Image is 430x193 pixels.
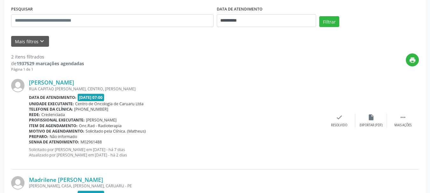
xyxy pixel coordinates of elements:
[74,107,108,112] span: [PHONE_NUMBER]
[29,95,76,100] b: Data de atendimento:
[29,176,103,183] a: Madrilene [PERSON_NAME]
[29,86,323,92] div: RUA CAPITAO [PERSON_NAME], CENTRO, [PERSON_NAME]
[217,4,263,14] label: DATA DE ATENDIMENTO
[79,123,122,128] span: Onc.Rad - Radioterapia
[11,176,25,190] img: img
[81,139,102,145] span: M02961488
[39,38,46,45] i: keyboard_arrow_down
[75,101,144,107] span: Centro de Oncologia de Caruaru Ltda
[29,134,48,139] b: Preparo:
[409,57,416,64] i: print
[86,128,146,134] span: Solicitado pela Clínica. (Matheus)
[11,79,25,92] img: img
[406,53,419,66] button: print
[394,123,412,128] div: Mais ações
[29,101,74,107] b: Unidade executante:
[336,114,343,121] i: check
[86,117,116,123] span: [PERSON_NAME]
[29,117,85,123] b: Profissional executante:
[360,123,383,128] div: Exportar (PDF)
[11,60,84,67] div: de
[29,183,323,189] div: [PERSON_NAME], CASA, [PERSON_NAME], CARUARU - PE
[29,107,73,112] b: Telefone da clínica:
[29,128,84,134] b: Motivo de agendamento:
[41,112,65,117] span: Credenciada
[29,112,40,117] b: Rede:
[331,123,347,128] div: Resolvido
[11,4,33,14] label: PESQUISAR
[78,94,104,101] span: [DATE] 07:00
[29,123,78,128] b: Item de agendamento:
[319,16,339,27] button: Filtrar
[11,53,84,60] div: 2 itens filtrados
[29,139,79,145] b: Senha de atendimento:
[11,36,49,47] button: Mais filtroskeyboard_arrow_down
[50,134,77,139] span: Não informado
[17,60,84,66] strong: 1937529 marcações agendadas
[29,79,74,86] a: [PERSON_NAME]
[368,114,375,121] i: insert_drive_file
[29,147,323,158] p: Solicitado por [PERSON_NAME] em [DATE] - há 7 dias Atualizado por [PERSON_NAME] em [DATE] - há 2 ...
[399,114,406,121] i: 
[11,67,84,72] div: Página 1 de 1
